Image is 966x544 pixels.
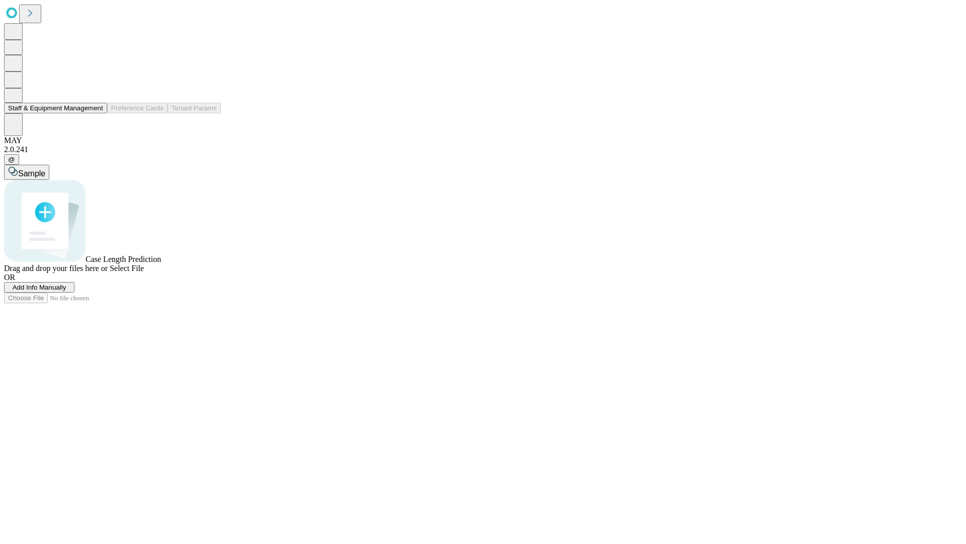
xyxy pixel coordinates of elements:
div: MAY [4,136,962,145]
span: Select File [110,264,144,273]
button: Sample [4,165,49,180]
button: Tenant Params [168,103,221,113]
button: Preference Cards [107,103,168,113]
button: Staff & Equipment Management [4,103,107,113]
span: OR [4,273,15,282]
span: Add Info Manually [13,284,66,291]
div: 2.0.241 [4,145,962,154]
button: Add Info Manually [4,282,74,293]
span: @ [8,156,15,163]
button: @ [4,154,19,165]
span: Drag and drop your files here or [4,264,108,273]
span: Sample [18,169,45,178]
span: Case Length Prediction [86,255,161,263]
